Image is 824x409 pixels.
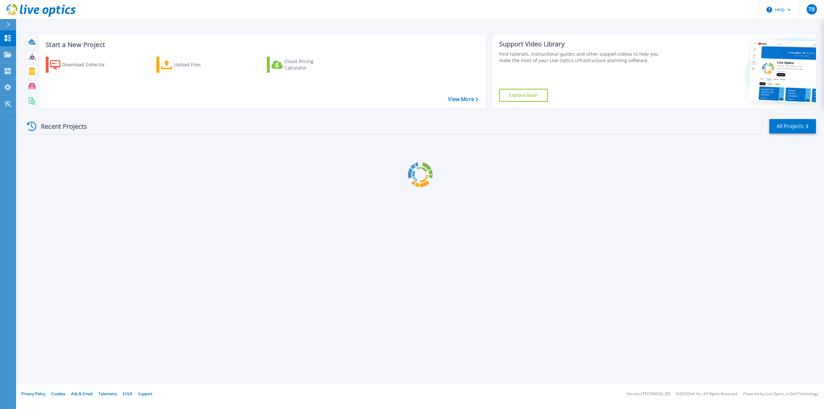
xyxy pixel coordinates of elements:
div: Recent Projects [25,118,96,134]
a: Support [138,391,152,396]
a: Telemetry [98,391,117,396]
li: Version: [TECHNICAL_ID] [627,392,670,396]
a: All Projects [769,119,816,134]
div: Find tutorials, instructional guides and other support videos to help you make the most of your L... [499,51,666,64]
a: Privacy Policy [21,391,45,396]
div: Support Video Library [499,40,666,48]
h3: Start a New Project [46,41,478,48]
div: Upload Files [174,58,225,71]
span: TB [809,7,815,12]
a: Cookies [51,391,65,396]
li: © 2025 Dell Inc. All Rights Reserved [676,392,737,396]
a: EULA [123,391,132,396]
div: Download Collector [62,58,114,71]
div: Cloud Pricing Calculator [285,58,336,71]
a: Cloud Pricing Calculator [267,57,339,73]
a: Download Collector [46,57,117,73]
a: Explore Now! [499,89,548,102]
a: Upload Files [156,57,228,73]
a: View More [448,96,478,102]
a: Ads & Email [71,391,93,396]
li: Powered by Live Optics, a Dell Technology [743,392,818,396]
